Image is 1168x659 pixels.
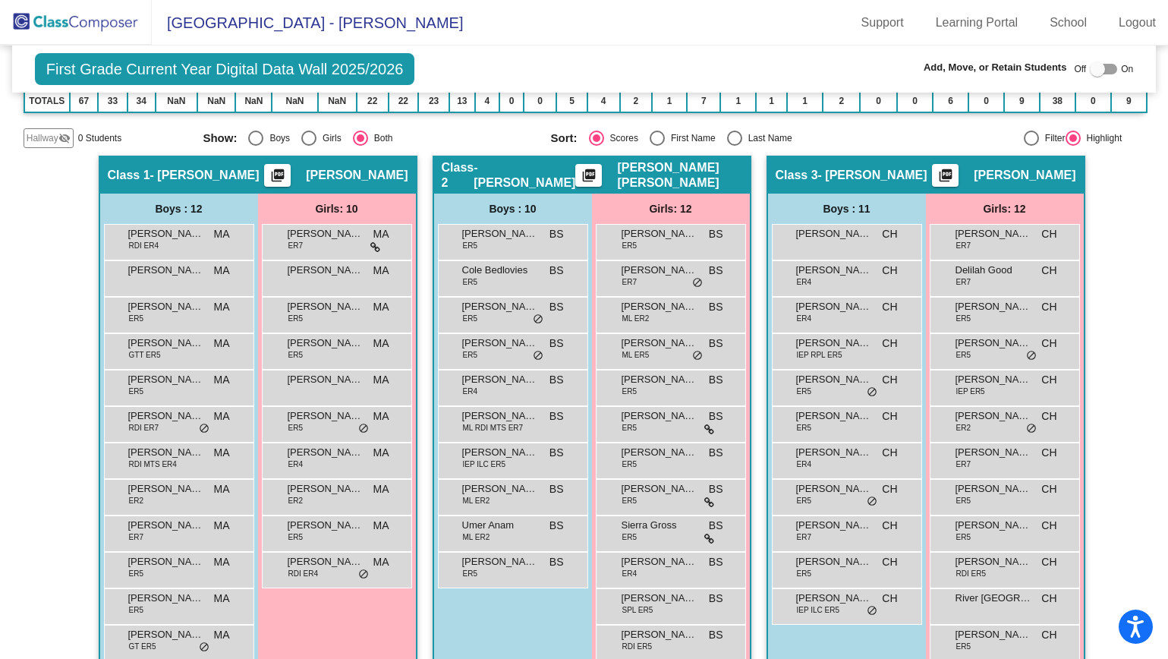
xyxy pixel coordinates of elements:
[797,531,811,543] span: ER7
[622,518,697,533] span: Sierra Gross
[692,277,703,289] span: do_not_disturb_alt
[214,226,230,242] span: MA
[288,518,364,533] span: [PERSON_NAME]
[156,90,198,112] td: NaN
[214,627,230,643] span: MA
[956,313,971,324] span: ER5
[1081,131,1122,145] div: Highlight
[709,226,723,242] span: BS
[587,90,620,112] td: 4
[1041,408,1056,424] span: CH
[556,90,587,112] td: 5
[288,240,303,251] span: ER7
[358,569,369,581] span: do_not_disturb_alt
[264,164,291,187] button: Print Students Details
[533,314,543,326] span: do_not_disturb_alt
[796,445,872,460] span: [PERSON_NAME]
[197,90,235,112] td: NaN
[882,554,897,570] span: CH
[549,445,564,461] span: BS
[549,554,564,570] span: BS
[796,518,872,533] span: [PERSON_NAME]
[622,422,637,434] span: ER5
[463,459,506,470] span: IEP ILC ER5
[462,408,538,424] span: [PERSON_NAME]
[622,481,697,497] span: [PERSON_NAME]
[1041,554,1056,570] span: CH
[463,276,477,288] span: ER5
[882,518,897,534] span: CH
[622,276,637,288] span: ER7
[128,481,204,497] span: [PERSON_NAME]
[860,90,897,112] td: 0
[709,554,723,570] span: BS
[709,372,723,388] span: BS
[882,591,897,607] span: CH
[622,240,637,251] span: ER5
[787,90,823,112] td: 1
[592,194,750,224] div: Girls: 12
[797,313,811,324] span: ER4
[620,90,652,112] td: 2
[463,422,524,434] span: ML RDI MTS ER7
[768,194,926,224] div: Boys : 11
[24,90,70,112] td: TOTALS
[263,131,290,145] div: Boys
[199,642,209,654] span: do_not_disturb_alt
[100,194,258,224] div: Boys : 12
[797,495,811,506] span: ER5
[463,568,477,579] span: ER5
[622,445,697,460] span: [PERSON_NAME]
[1041,627,1056,643] span: CH
[463,240,477,251] span: ER5
[129,313,143,324] span: ER5
[373,481,389,497] span: MA
[27,131,58,145] span: Hallway
[288,531,303,543] span: ER5
[709,627,723,643] span: BS
[955,226,1031,241] span: [PERSON_NAME]
[622,495,637,506] span: ER5
[373,372,389,388] span: MA
[956,240,971,251] span: ER7
[1037,11,1099,35] a: School
[622,386,637,397] span: ER5
[1041,226,1056,242] span: CH
[288,372,364,387] span: [PERSON_NAME]
[288,408,364,424] span: [PERSON_NAME]
[214,372,230,388] span: MA
[867,386,877,399] span: do_not_disturb_alt
[373,518,389,534] span: MA
[720,90,756,112] td: 1
[622,627,697,642] span: [PERSON_NAME]
[373,226,389,242] span: MA
[882,445,897,461] span: CH
[549,226,564,242] span: BS
[1041,518,1056,534] span: CH
[926,194,1084,224] div: Girls: 12
[35,53,415,85] span: First Grade Current Year Digital Data Wall 2025/2026
[128,263,204,278] span: [PERSON_NAME]
[617,160,741,191] span: [PERSON_NAME] [PERSON_NAME]
[288,336,364,351] span: [PERSON_NAME]
[709,299,723,315] span: BS
[288,263,364,278] span: [PERSON_NAME]
[150,168,260,183] span: - [PERSON_NAME]
[214,591,230,607] span: MA
[358,423,369,435] span: do_not_disturb_alt
[128,336,204,351] span: [PERSON_NAME]
[622,226,697,241] span: [PERSON_NAME]
[129,422,159,434] span: RDI ER7
[549,408,564,424] span: BS
[1075,90,1111,112] td: 0
[288,445,364,460] span: [PERSON_NAME]
[575,164,602,187] button: Print Students Details
[968,90,1004,112] td: 0
[1107,11,1168,35] a: Logout
[1026,423,1037,435] span: do_not_disturb_alt
[235,90,272,112] td: NaN
[462,518,538,533] span: Umer Anam
[533,350,543,362] span: do_not_disturb_alt
[129,568,143,579] span: ER5
[955,518,1031,533] span: [PERSON_NAME]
